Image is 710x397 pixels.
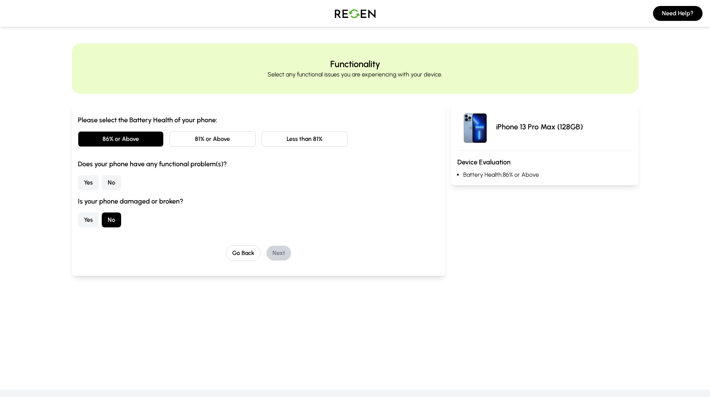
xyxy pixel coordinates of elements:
li: Battery Health: 86% or Above [463,170,632,179]
h3: Device Evaluation [457,157,632,167]
button: Go Back [226,245,261,261]
button: No [102,175,121,190]
button: No [102,212,121,227]
button: Need Help? [653,6,703,21]
button: Yes [78,212,99,227]
p: Select any functional issues you are experiencing with your device. [268,70,442,79]
img: Logo [329,3,381,24]
button: Less than 81% [262,131,348,147]
h3: Does your phone have any functional problem(s)? [78,159,440,169]
button: 81% or Above [170,131,256,147]
h3: Please select the Battery Health of your phone: [78,115,440,125]
button: Yes [78,175,99,190]
h2: Functionality [330,58,380,70]
p: iPhone 13 Pro Max (128GB) [496,122,583,132]
h3: Is your phone damaged or broken? [78,196,440,207]
button: 86% or Above [78,131,164,147]
button: Next [266,246,291,261]
img: iPhone 13 Pro Max [457,109,493,145]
